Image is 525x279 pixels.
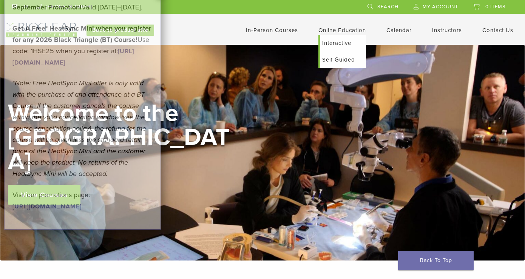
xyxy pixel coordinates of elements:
[386,27,412,34] a: Calendar
[246,27,298,34] a: In-Person Courses
[12,189,153,212] p: Visit our promotions page:
[12,79,146,178] em: *Note: Free HeatSync Mini offer is only valid with the purchase of and attendance at a BT Course....
[12,203,82,210] a: [URL][DOMAIN_NAME]
[423,4,458,10] span: My Account
[12,48,134,66] a: [URL][DOMAIN_NAME]
[12,3,82,11] b: September Promotion!
[377,4,398,10] span: Search
[318,27,366,34] a: Online Education
[485,4,506,10] span: 0 items
[320,35,366,51] a: Interactive
[432,27,462,34] a: Instructors
[12,24,151,44] strong: Get A Free* HeatSync Mini when you register for any 2026 Black Triangle (BT) Course!
[320,51,366,68] a: Self Guided
[398,251,474,270] a: Back To Top
[482,27,513,34] a: Contact Us
[12,23,153,68] p: Use code: 1HSE25 when you register at:
[12,2,153,13] p: Valid [DATE]–[DATE].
